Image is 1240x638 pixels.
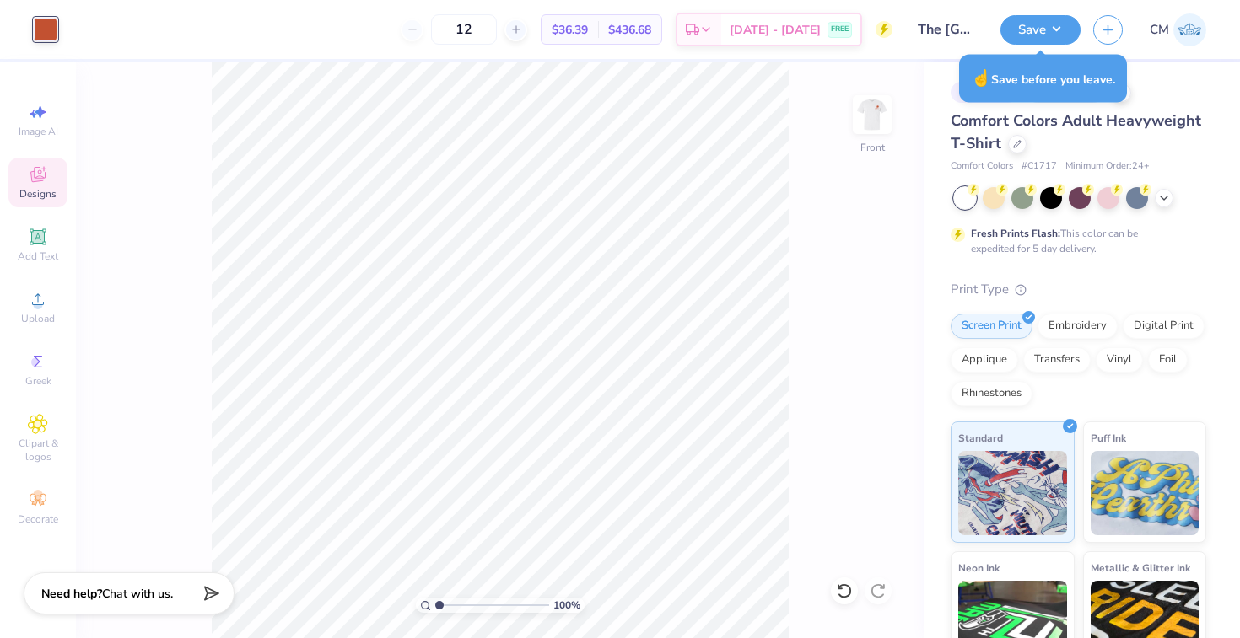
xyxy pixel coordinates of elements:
[971,227,1060,240] strong: Fresh Prints Flash:
[855,98,889,131] img: Front
[608,21,651,39] span: $436.68
[1091,451,1200,535] img: Puff Ink
[552,21,588,39] span: $36.39
[25,374,51,388] span: Greek
[18,249,58,263] span: Add Text
[959,55,1127,103] div: Save before you leave.
[1000,15,1081,45] button: Save
[19,125,58,138] span: Image AI
[958,451,1067,535] img: Standard
[1096,347,1143,373] div: Vinyl
[1150,20,1169,40] span: CM
[431,14,497,45] input: – –
[951,280,1206,299] div: Print Type
[1038,314,1118,339] div: Embroidery
[1150,13,1206,46] a: CM
[860,140,885,155] div: Front
[1065,159,1150,174] span: Minimum Order: 24 +
[951,314,1032,339] div: Screen Print
[951,159,1013,174] span: Comfort Colors
[8,437,67,464] span: Clipart & logos
[1023,347,1091,373] div: Transfers
[1173,13,1206,46] img: Chloe Murlin
[951,82,1018,103] div: # 510293A
[1148,347,1188,373] div: Foil
[1123,314,1205,339] div: Digital Print
[1091,429,1126,447] span: Puff Ink
[553,598,580,613] span: 100 %
[951,381,1032,406] div: Rhinestones
[971,67,991,89] span: ☝️
[1022,159,1057,174] span: # C1717
[18,512,58,526] span: Decorate
[21,312,55,325] span: Upload
[905,13,988,46] input: Untitled Design
[958,429,1003,447] span: Standard
[951,110,1201,153] span: Comfort Colors Adult Heavyweight T-Shirt
[1091,559,1190,576] span: Metallic & Glitter Ink
[971,226,1178,256] div: This color can be expedited for 5 day delivery.
[951,347,1018,373] div: Applique
[958,559,1000,576] span: Neon Ink
[41,586,102,602] strong: Need help?
[831,24,849,35] span: FREE
[730,21,821,39] span: [DATE] - [DATE]
[19,187,57,201] span: Designs
[102,586,173,602] span: Chat with us.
